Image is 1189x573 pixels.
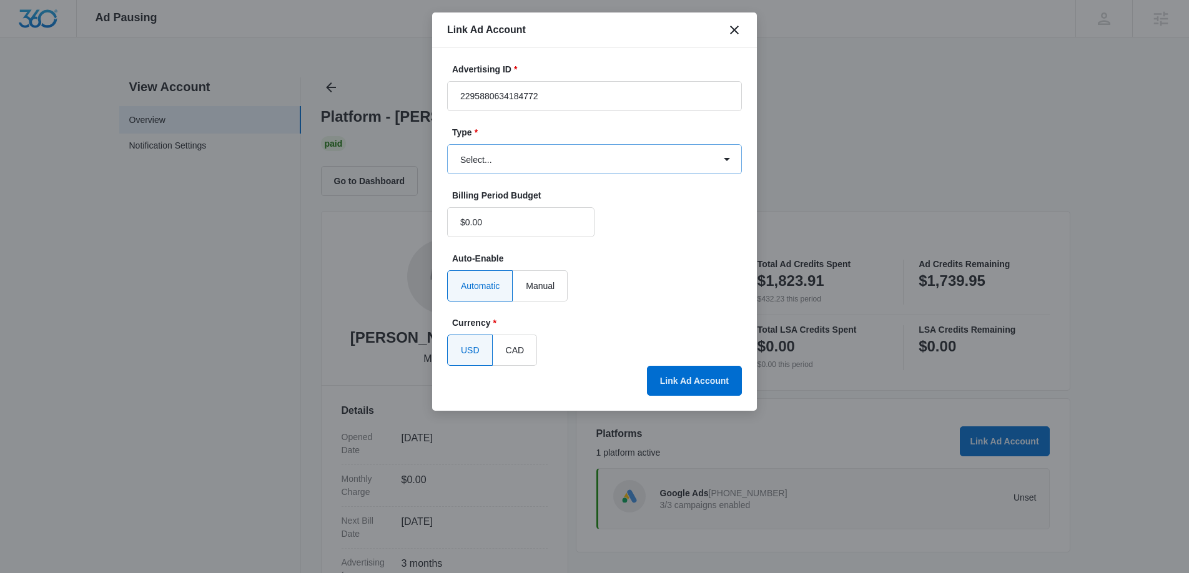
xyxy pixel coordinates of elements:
button: Link Ad Account [647,366,742,396]
label: Automatic [447,270,513,301]
label: Currency [452,316,747,330]
label: Advertising ID [452,63,747,76]
label: Billing Period Budget [452,189,599,202]
input: $500.00 [447,207,594,237]
label: USD [447,335,493,366]
label: Type [452,126,747,139]
label: Auto-Enable [452,252,747,265]
label: Manual [513,270,568,301]
label: CAD [493,335,538,366]
h1: Link Ad Account [447,22,526,37]
button: close [727,22,742,37]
